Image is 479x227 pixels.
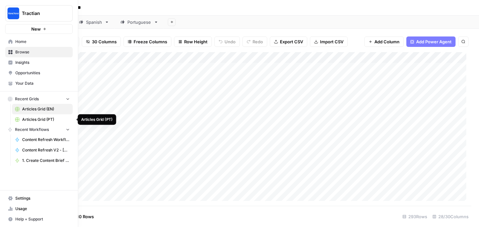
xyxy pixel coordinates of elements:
button: 30 Columns [82,36,121,47]
a: 1. Create Content Brief from Keyword [12,155,73,166]
a: Content Refresh V2 - [PERSON_NAME] [12,145,73,155]
span: Content Refresh V2 - [PERSON_NAME] [22,147,70,153]
div: 28/30 Columns [430,211,471,222]
span: Home [15,39,70,45]
span: Articles Grid (EN) [22,106,70,112]
a: Your Data [5,78,73,89]
a: Content Refresh Workflow - [PERSON_NAME] [12,135,73,145]
span: Add Column [374,38,399,45]
span: 30 Columns [92,38,117,45]
div: Portuguese [127,19,151,25]
span: Import CSV [320,38,343,45]
a: Browse [5,47,73,57]
button: Export CSV [270,36,307,47]
button: Workspace: Tractian [5,5,73,21]
span: Opportunities [15,70,70,76]
a: Portuguese [115,16,164,29]
button: New [5,24,73,34]
button: Recent Grids [5,94,73,104]
a: Home [5,36,73,47]
button: Freeze Columns [123,36,171,47]
span: Export CSV [280,38,303,45]
span: Articles Grid (PT) [22,117,70,122]
span: Recent Grids [15,96,39,102]
a: Articles Grid (EN) [12,104,73,114]
span: Help + Support [15,216,70,222]
button: Undo [214,36,240,47]
span: New [31,26,41,32]
span: Insights [15,60,70,65]
a: Insights [5,57,73,68]
button: Redo [242,36,267,47]
span: Browse [15,49,70,55]
span: Add 10 Rows [68,213,94,220]
span: Row Height [184,38,208,45]
div: Spanish [86,19,102,25]
span: Content Refresh Workflow - [PERSON_NAME] [22,137,70,143]
button: Row Height [174,36,212,47]
div: 293 Rows [400,211,430,222]
div: Articles Grid (PT) [81,117,112,122]
span: Settings [15,195,70,201]
button: Help + Support [5,214,73,224]
span: Undo [225,38,236,45]
a: Spanish [73,16,115,29]
span: Add Power Agent [416,38,452,45]
span: Usage [15,206,70,212]
button: Add Power Agent [406,36,456,47]
button: Import CSV [310,36,348,47]
span: Freeze Columns [134,38,167,45]
a: Settings [5,193,73,204]
a: Articles Grid (PT) [12,114,73,125]
button: Add Column [364,36,404,47]
span: Your Data [15,80,70,86]
span: Tractian [22,10,61,17]
a: Usage [5,204,73,214]
span: Recent Workflows [15,127,49,133]
span: Redo [253,38,263,45]
img: Tractian Logo [7,7,19,19]
a: Opportunities [5,68,73,78]
span: 1. Create Content Brief from Keyword [22,158,70,163]
button: Recent Workflows [5,125,73,135]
